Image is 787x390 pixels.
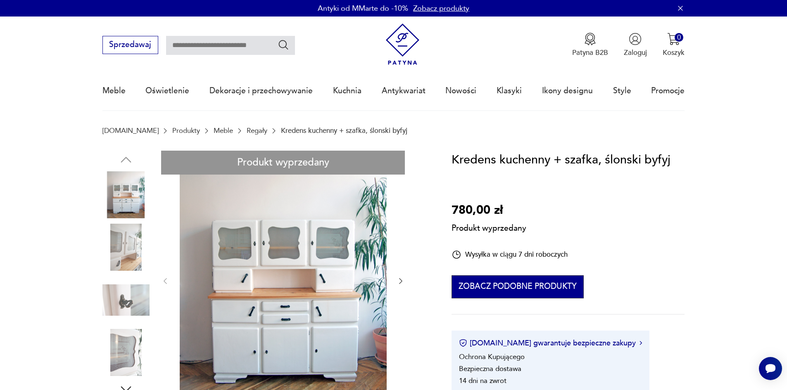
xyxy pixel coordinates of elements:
[102,127,159,135] a: [DOMAIN_NAME]
[667,33,680,45] img: Ikona koszyka
[452,250,568,260] div: Wysyłka w ciągu 7 dni roboczych
[214,127,233,135] a: Meble
[624,33,647,57] button: Zaloguj
[663,48,685,57] p: Koszyk
[247,127,267,135] a: Regały
[640,341,642,345] img: Ikona strzałki w prawo
[445,72,476,110] a: Nowości
[613,72,631,110] a: Style
[459,376,506,385] li: 14 dni na zwrot
[333,72,361,110] a: Kuchnia
[542,72,593,110] a: Ikony designu
[172,127,200,135] a: Produkty
[584,33,597,45] img: Ikona medalu
[572,33,608,57] a: Ikona medaluPatyna B2B
[452,220,526,234] p: Produkt wyprzedany
[629,33,642,45] img: Ikonka użytkownika
[452,151,670,170] h1: Kredens kuchenny + szafka, ślonski byfyj
[278,39,290,51] button: Szukaj
[759,357,782,380] iframe: Smartsupp widget button
[281,127,407,135] p: Kredens kuchenny + szafka, ślonski byfyj
[413,3,469,14] a: Zobacz produkty
[459,364,521,373] li: Bezpieczna dostawa
[452,275,583,298] button: Zobacz podobne produkty
[675,33,683,42] div: 0
[459,338,642,348] button: [DOMAIN_NAME] gwarantuje bezpieczne zakupy
[663,33,685,57] button: 0Koszyk
[459,339,467,347] img: Ikona certyfikatu
[572,48,608,57] p: Patyna B2B
[452,201,526,220] p: 780,00 zł
[102,36,158,54] button: Sprzedawaj
[318,3,408,14] p: Antyki od MMarte do -10%
[572,33,608,57] button: Patyna B2B
[624,48,647,57] p: Zaloguj
[382,72,426,110] a: Antykwariat
[651,72,685,110] a: Promocje
[209,72,313,110] a: Dekoracje i przechowywanie
[102,72,126,110] a: Meble
[497,72,522,110] a: Klasyki
[145,72,189,110] a: Oświetlenie
[382,24,423,65] img: Patyna - sklep z meblami i dekoracjami vintage
[459,352,525,362] li: Ochrona Kupującego
[102,42,158,49] a: Sprzedawaj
